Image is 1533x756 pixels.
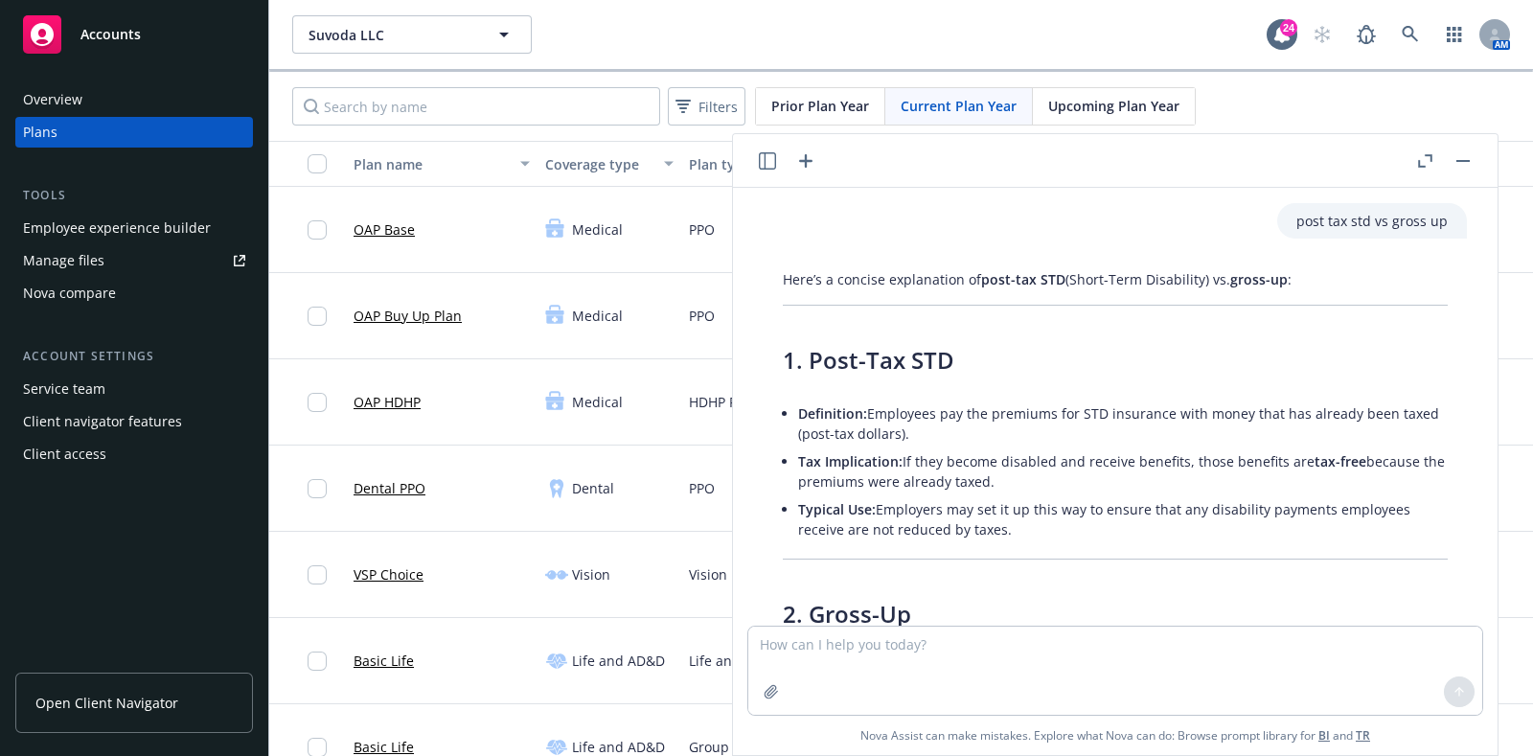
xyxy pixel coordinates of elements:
[545,154,652,174] div: Coverage type
[308,307,327,326] input: Toggle Row Selected
[572,478,614,498] span: Dental
[901,96,1017,116] span: Current Plan Year
[23,84,82,115] div: Overview
[354,478,425,498] a: Dental PPO
[308,565,327,584] input: Toggle Row Selected
[308,652,327,671] input: Toggle Row Selected
[354,154,509,174] div: Plan name
[572,306,623,326] span: Medical
[354,219,415,240] a: OAP Base
[15,278,253,309] a: Nova compare
[23,117,57,148] div: Plans
[1347,15,1385,54] a: Report a Bug
[15,8,253,61] a: Accounts
[292,87,660,126] input: Search by name
[23,278,116,309] div: Nova compare
[15,117,253,148] a: Plans
[689,306,715,326] span: PPO
[783,344,954,376] span: 1. Post-Tax STD
[346,141,538,187] button: Plan name
[798,495,1448,543] li: Employers may set it up this way to ensure that any disability payments employees receive are not...
[354,392,421,412] a: OAP HDHP
[1303,15,1341,54] a: Start snowing
[15,84,253,115] a: Overview
[23,406,182,437] div: Client navigator features
[798,447,1448,495] li: If they become disabled and receive benefits, those benefits are because the premiums were alread...
[23,213,211,243] div: Employee experience builder
[23,374,105,404] div: Service team
[572,219,623,240] span: Medical
[798,500,876,518] span: Typical Use:
[698,97,738,117] span: Filters
[572,564,610,584] span: Vision
[681,141,825,187] button: Plan type
[1280,19,1297,36] div: 24
[981,270,1065,288] span: post-tax STD
[689,564,727,584] span: Vision
[15,245,253,276] a: Manage files
[572,651,665,671] span: Life and AD&D
[292,15,532,54] button: Suvoda LLC
[15,439,253,470] a: Client access
[354,306,462,326] a: OAP Buy Up Plan
[689,392,755,412] span: HDHP PPO
[1296,211,1448,231] p: post tax std vs gross up
[35,693,178,713] span: Open Client Navigator
[668,87,745,126] button: Filters
[783,269,1448,289] p: Here’s a concise explanation of (Short-Term Disability) vs. :
[771,96,869,116] span: Prior Plan Year
[1318,727,1330,744] a: BI
[23,439,106,470] div: Client access
[798,400,1448,447] li: Employees pay the premiums for STD insurance with money that has already been taxed (post-tax dol...
[309,25,474,45] span: Suvoda LLC
[15,347,253,366] div: Account settings
[672,93,742,121] span: Filters
[354,564,423,584] a: VSP Choice
[741,716,1490,755] span: Nova Assist can make mistakes. Explore what Nova can do: Browse prompt library for and
[15,406,253,437] a: Client navigator features
[308,220,327,240] input: Toggle Row Selected
[689,219,715,240] span: PPO
[1048,96,1179,116] span: Upcoming Plan Year
[1230,270,1288,288] span: gross-up
[783,598,911,630] span: 2. Gross-Up
[689,651,782,671] span: Life and AD&D
[308,154,327,173] input: Select all
[15,374,253,404] a: Service team
[354,651,414,671] a: Basic Life
[1356,727,1370,744] a: TR
[572,392,623,412] span: Medical
[798,452,903,470] span: Tax Implication:
[1315,452,1366,470] span: tax-free
[15,213,253,243] a: Employee experience builder
[15,186,253,205] div: Tools
[798,404,867,423] span: Definition:
[538,141,681,187] button: Coverage type
[1435,15,1474,54] a: Switch app
[689,154,796,174] div: Plan type
[1391,15,1430,54] a: Search
[689,478,715,498] span: PPO
[80,27,141,42] span: Accounts
[308,393,327,412] input: Toggle Row Selected
[23,245,104,276] div: Manage files
[308,479,327,498] input: Toggle Row Selected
